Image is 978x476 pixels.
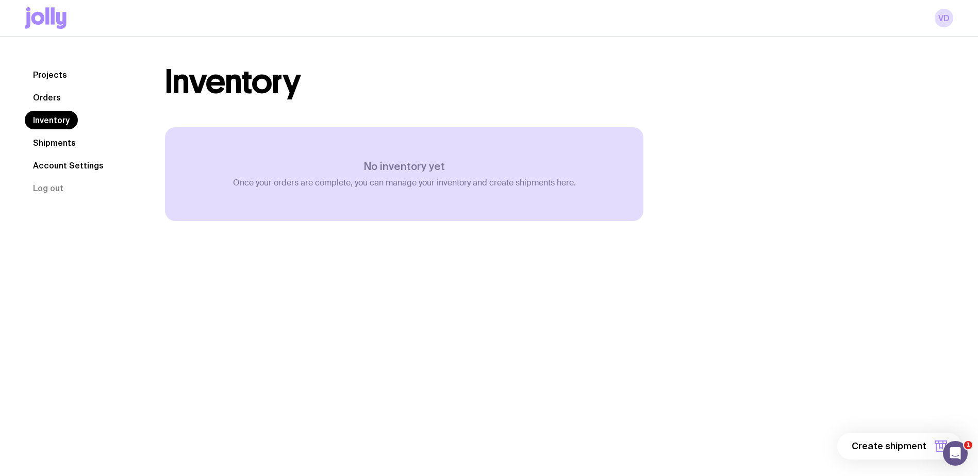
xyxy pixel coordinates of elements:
[935,9,953,27] a: VD
[943,441,968,466] iframe: Intercom live chat
[165,65,301,98] h1: Inventory
[837,433,962,460] button: Create shipment
[25,133,84,152] a: Shipments
[964,441,972,449] span: 1
[25,111,78,129] a: Inventory
[852,440,926,452] span: Create shipment
[233,178,576,188] p: Once your orders are complete, you can manage your inventory and create shipments here.
[25,65,75,84] a: Projects
[25,88,69,107] a: Orders
[233,160,576,173] h3: No inventory yet
[25,179,72,197] button: Log out
[25,156,112,175] a: Account Settings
